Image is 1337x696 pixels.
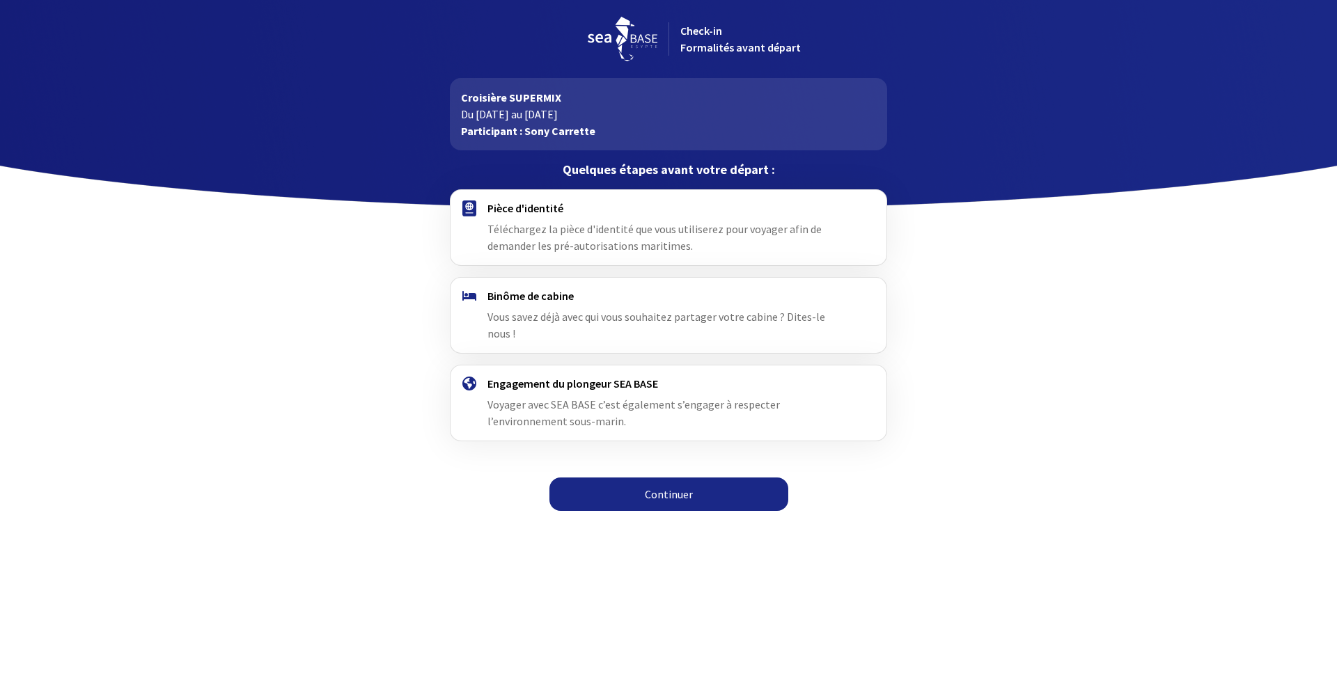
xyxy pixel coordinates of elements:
[461,89,875,106] p: Croisière SUPERMIX
[487,310,825,340] span: Vous savez déjà avec qui vous souhaitez partager votre cabine ? Dites-le nous !
[487,397,780,428] span: Voyager avec SEA BASE c’est également s’engager à respecter l’environnement sous-marin.
[487,201,849,215] h4: Pièce d'identité
[461,106,875,122] p: Du [DATE] au [DATE]
[462,291,476,301] img: binome.svg
[487,289,849,303] h4: Binôme de cabine
[549,477,788,511] a: Continuer
[588,17,657,61] img: logo_seabase.svg
[462,200,476,216] img: passport.svg
[487,222,822,253] span: Téléchargez la pièce d'identité que vous utiliserez pour voyager afin de demander les pré-autoris...
[461,122,875,139] p: Participant : Sony Carrette
[680,24,801,54] span: Check-in Formalités avant départ
[487,377,849,390] h4: Engagement du plongeur SEA BASE
[462,377,476,390] img: engagement.svg
[450,161,886,178] p: Quelques étapes avant votre départ :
